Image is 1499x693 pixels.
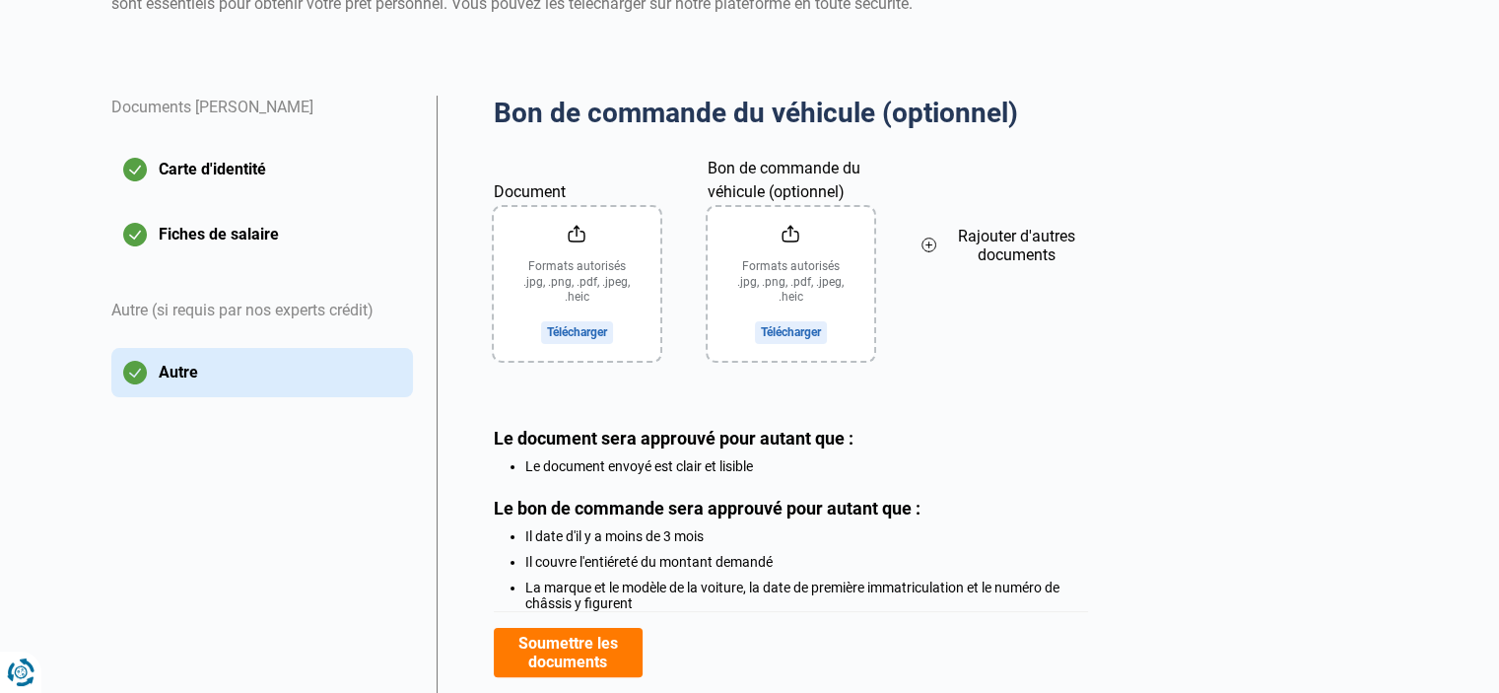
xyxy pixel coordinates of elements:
li: La marque et le modèle de la voiture, la date de première immatriculation et le numéro de châssis... [525,580,1088,611]
div: Documents [PERSON_NAME] [111,96,413,145]
div: Autre (si requis par nos experts crédit) [111,275,413,348]
li: Il couvre l'entiéreté du montant demandé [525,554,1088,570]
button: Rajouter d'autres documents [921,155,1088,335]
button: Fiches de salaire [111,210,413,259]
button: Carte d'identité [111,145,413,194]
span: Rajouter d'autres documents [944,227,1087,264]
div: Le document sera approuvé pour autant que : [494,428,1088,449]
button: Soumettre les documents [494,628,643,677]
h2: Bon de commande du véhicule (optionnel) [494,96,1088,131]
li: Il date d'il y a moins de 3 mois [525,528,1088,544]
button: Autre [111,348,413,397]
li: Le document envoyé est clair et lisible [525,458,1088,474]
label: Document [494,155,660,204]
div: Le bon de commande sera approuvé pour autant que : [494,498,1088,519]
label: Bon de commande du véhicule (optionnel) [708,155,874,204]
